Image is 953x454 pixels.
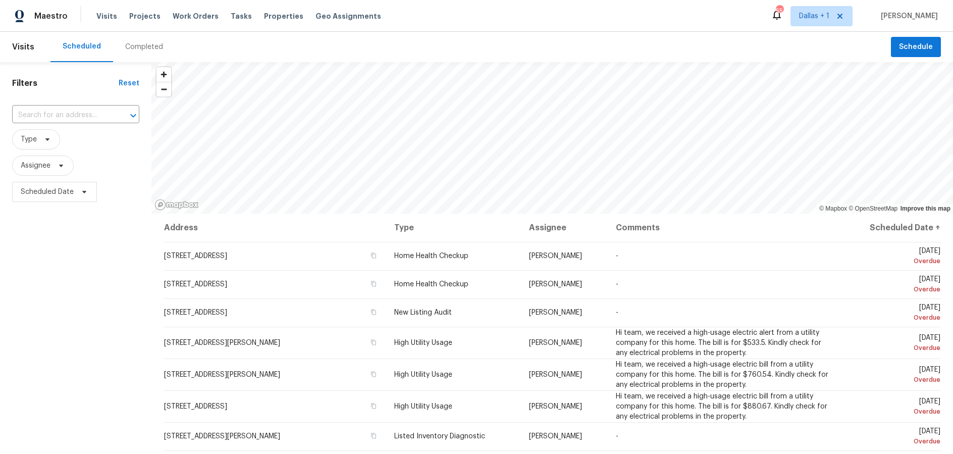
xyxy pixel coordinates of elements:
[849,276,940,294] span: [DATE]
[164,253,227,260] span: [STREET_ADDRESS]
[529,281,582,288] span: [PERSON_NAME]
[164,309,227,316] span: [STREET_ADDRESS]
[849,247,940,266] span: [DATE]
[394,339,452,346] span: High Utility Usage
[877,11,938,21] span: [PERSON_NAME]
[129,11,161,21] span: Projects
[529,403,582,410] span: [PERSON_NAME]
[776,6,783,16] div: 55
[529,253,582,260] span: [PERSON_NAME]
[119,78,139,88] div: Reset
[151,62,953,214] canvas: Map
[126,109,140,123] button: Open
[849,436,940,446] div: Overdue
[849,313,940,323] div: Overdue
[608,214,841,242] th: Comments
[849,398,940,417] span: [DATE]
[96,11,117,21] span: Visits
[369,308,378,317] button: Copy Address
[369,338,378,347] button: Copy Address
[849,366,940,385] span: [DATE]
[164,433,280,440] span: [STREET_ADDRESS][PERSON_NAME]
[164,214,386,242] th: Address
[12,36,34,58] span: Visits
[125,42,163,52] div: Completed
[394,281,468,288] span: Home Health Checkup
[164,403,227,410] span: [STREET_ADDRESS]
[901,205,950,212] a: Improve this map
[173,11,219,21] span: Work Orders
[616,309,618,316] span: -
[369,401,378,411] button: Copy Address
[616,393,827,420] span: Hi team, we received a high-usage electric bill from a utility company for this home. The bill is...
[394,253,468,260] span: Home Health Checkup
[12,78,119,88] h1: Filters
[529,433,582,440] span: [PERSON_NAME]
[529,371,582,378] span: [PERSON_NAME]
[154,199,199,211] a: Mapbox homepage
[849,205,897,212] a: OpenStreetMap
[394,433,485,440] span: Listed Inventory Diagnostic
[521,214,608,242] th: Assignee
[799,11,829,21] span: Dallas + 1
[164,339,280,346] span: [STREET_ADDRESS][PERSON_NAME]
[369,431,378,440] button: Copy Address
[63,41,101,52] div: Scheduled
[231,13,252,20] span: Tasks
[849,284,940,294] div: Overdue
[12,108,111,123] input: Search for an address...
[529,309,582,316] span: [PERSON_NAME]
[394,371,452,378] span: High Utility Usage
[21,161,50,171] span: Assignee
[34,11,68,21] span: Maestro
[369,279,378,288] button: Copy Address
[841,214,941,242] th: Scheduled Date ↑
[616,253,618,260] span: -
[849,428,940,446] span: [DATE]
[164,281,227,288] span: [STREET_ADDRESS]
[819,205,847,212] a: Mapbox
[386,214,521,242] th: Type
[156,82,171,96] button: Zoom out
[616,361,828,388] span: Hi team, we received a high-usage electric bill from a utility company for this home. The bill is...
[849,375,940,385] div: Overdue
[369,251,378,260] button: Copy Address
[849,304,940,323] span: [DATE]
[369,370,378,379] button: Copy Address
[21,187,74,197] span: Scheduled Date
[849,334,940,353] span: [DATE]
[849,256,940,266] div: Overdue
[616,433,618,440] span: -
[264,11,303,21] span: Properties
[164,371,280,378] span: [STREET_ADDRESS][PERSON_NAME]
[616,329,821,357] span: Hi team, we received a high-usage electric alert from a utility company for this home. The bill i...
[891,37,941,58] button: Schedule
[529,339,582,346] span: [PERSON_NAME]
[616,281,618,288] span: -
[899,41,933,54] span: Schedule
[849,407,940,417] div: Overdue
[849,343,940,353] div: Overdue
[394,403,452,410] span: High Utility Usage
[394,309,452,316] span: New Listing Audit
[21,134,37,144] span: Type
[315,11,381,21] span: Geo Assignments
[156,67,171,82] button: Zoom in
